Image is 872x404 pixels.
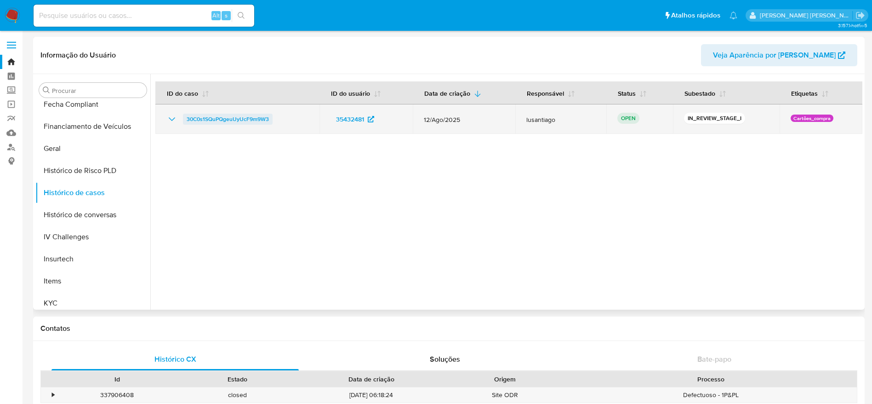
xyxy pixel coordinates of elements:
[565,387,857,403] div: Defectuoso - 1P&PL
[52,87,143,95] input: Procurar
[232,9,251,22] button: search-icon
[35,138,150,160] button: Geral
[40,324,857,333] h1: Contatos
[697,354,731,364] span: Bate-papo
[713,44,836,66] span: Veja Aparência por [PERSON_NAME]
[35,248,150,270] button: Insurtech
[671,11,720,20] span: Atalhos rápidos
[63,375,171,384] div: Id
[35,160,150,182] button: Histórico de Risco PLD
[572,375,850,384] div: Processo
[35,204,150,226] button: Histórico de conversas
[760,11,853,20] p: lucas.santiago@mercadolivre.com
[184,375,291,384] div: Estado
[730,12,737,19] a: Notificações
[40,51,116,60] h1: Informação do Usuário
[35,292,150,314] button: KYC
[52,391,54,399] div: •
[225,11,228,20] span: s
[177,387,298,403] div: closed
[451,375,559,384] div: Origem
[298,387,445,403] div: [DATE] 06:18:24
[212,11,220,20] span: Alt
[35,93,150,115] button: Fecha Compliant
[35,270,150,292] button: Items
[35,182,150,204] button: Histórico de casos
[445,387,565,403] div: Site ODR
[855,11,865,20] a: Sair
[154,354,196,364] span: Histórico CX
[701,44,857,66] button: Veja Aparência por [PERSON_NAME]
[430,354,460,364] span: Soluções
[35,115,150,138] button: Financiamento de Veículos
[304,375,439,384] div: Data de criação
[57,387,177,403] div: 337906408
[35,226,150,248] button: IV Challenges
[34,10,254,22] input: Pesquise usuários ou casos...
[43,87,50,94] button: Procurar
